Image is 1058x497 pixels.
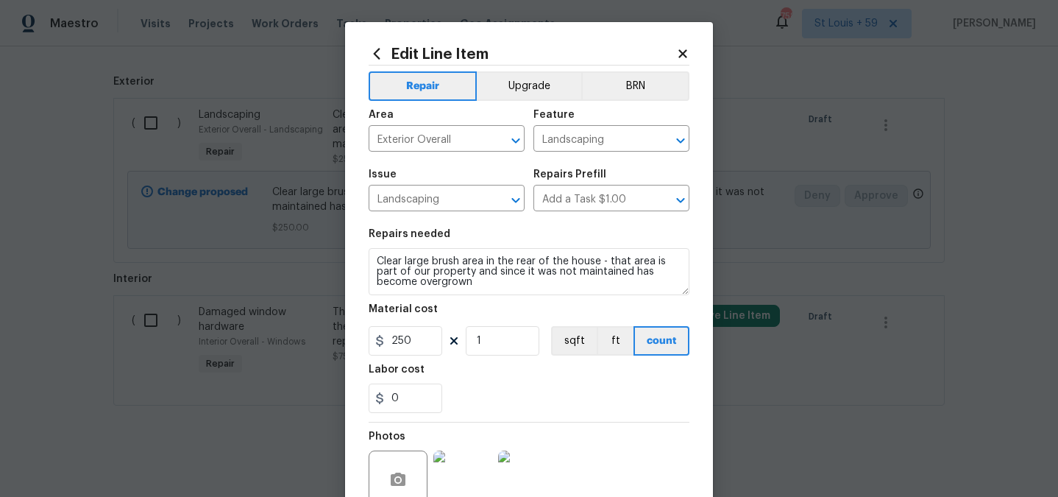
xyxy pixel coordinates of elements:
h5: Area [369,110,394,120]
h5: Repairs needed [369,229,450,239]
h5: Issue [369,169,397,180]
button: Repair [369,71,477,101]
button: Open [670,190,691,211]
h2: Edit Line Item [369,46,676,62]
h5: Labor cost [369,364,425,375]
button: Open [670,130,691,151]
button: ft [597,326,633,356]
button: count [633,326,689,356]
button: BRN [581,71,689,101]
h5: Photos [369,431,405,442]
h5: Repairs Prefill [533,169,606,180]
button: Upgrade [477,71,582,101]
h5: Feature [533,110,575,120]
h5: Material cost [369,304,438,314]
button: Open [505,130,526,151]
textarea: Clear large brush area in the rear of the house - that area is part of our property and since it ... [369,248,689,295]
button: sqft [551,326,597,356]
button: Open [505,190,526,211]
